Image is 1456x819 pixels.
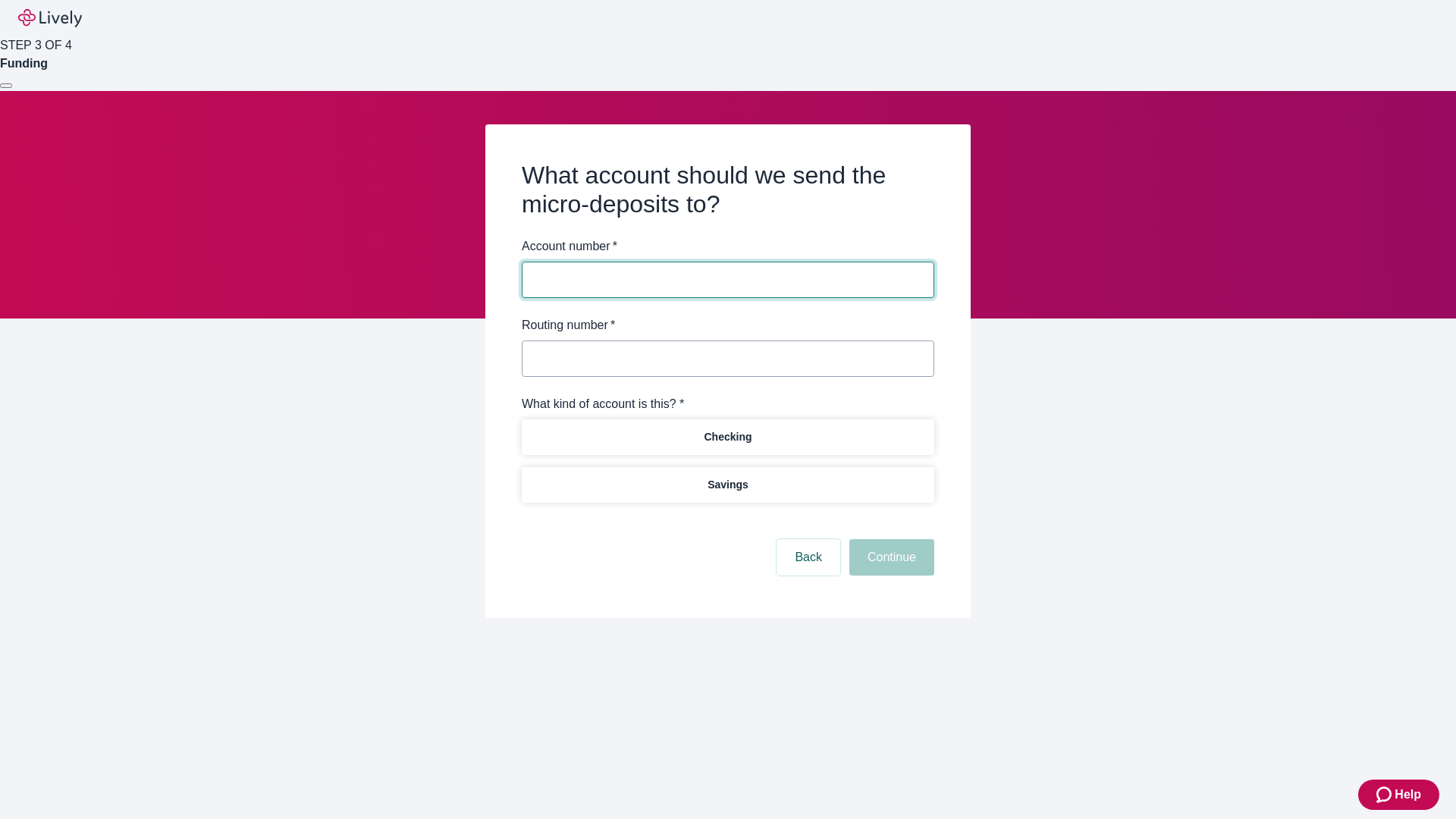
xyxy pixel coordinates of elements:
[1358,780,1439,810] button: Zendesk support iconHelp
[18,9,82,27] img: Lively
[522,467,934,503] button: Savings
[522,419,934,455] button: Checking
[522,161,934,219] h2: What account should we send the micro-deposits to?
[777,539,840,576] button: Back
[522,395,684,413] label: What kind of account is this? *
[708,477,748,493] p: Savings
[1395,786,1421,804] span: Help
[522,316,615,334] label: Routing number
[704,429,752,445] p: Checking
[1376,786,1395,804] svg: Zendesk support icon
[522,237,617,256] label: Account number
